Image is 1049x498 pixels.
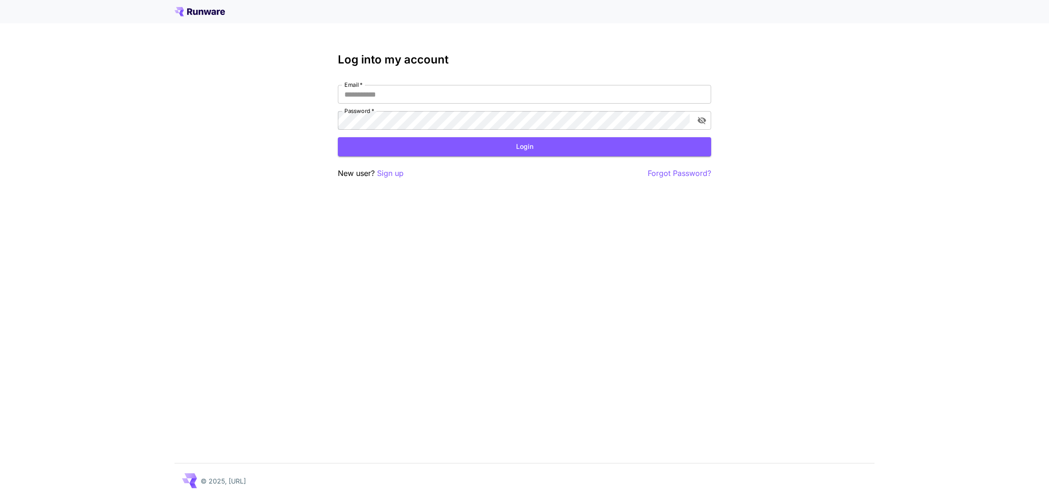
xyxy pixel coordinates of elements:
button: Login [338,137,711,156]
button: Forgot Password? [648,168,711,179]
label: Email [344,81,363,89]
button: toggle password visibility [693,112,710,129]
button: Sign up [377,168,404,179]
label: Password [344,107,374,115]
p: New user? [338,168,404,179]
p: © 2025, [URL] [201,476,246,486]
h3: Log into my account [338,53,711,66]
